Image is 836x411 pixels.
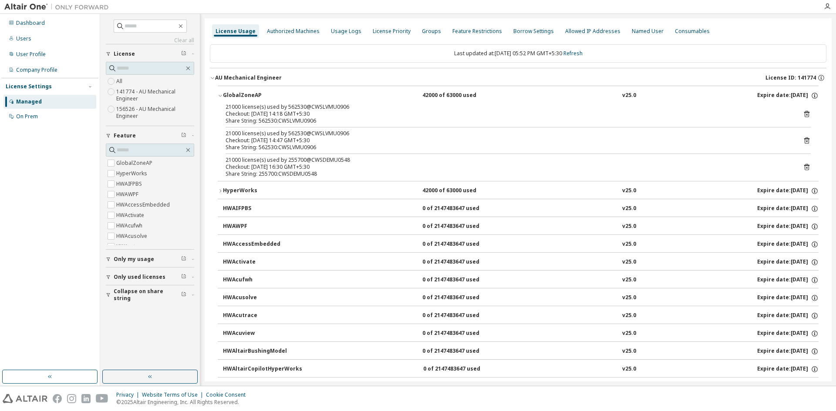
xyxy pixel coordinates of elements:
div: Expire date: [DATE] [757,205,819,213]
button: Only used licenses [106,267,194,287]
div: Checkout: [DATE] 16:30 GMT+5:30 [226,164,790,170]
div: Expire date: [DATE] [757,92,819,100]
p: © 2025 Altair Engineering, Inc. All Rights Reserved. [116,398,251,406]
div: v25.0 [622,241,636,248]
span: License ID: 141774 [765,74,816,81]
div: v25.0 [622,276,636,284]
div: Consumables [675,28,710,35]
div: HyperWorks [223,187,301,195]
div: 0 of 2147483647 used [422,276,501,284]
div: Last updated at: [DATE] 05:52 PM GMT+5:30 [210,44,826,63]
div: Cookie Consent [206,391,251,398]
div: Expire date: [DATE] [757,223,819,231]
div: v25.0 [622,294,636,302]
div: Dashboard [16,20,45,27]
button: HWAltairCopilotHyperWorks0 of 2147483647 usedv25.0Expire date:[DATE] [223,360,819,379]
label: HWAIFPBS [116,179,144,189]
span: License [114,50,135,57]
span: Collapse on share string [114,288,181,302]
div: HWAcufwh [223,276,301,284]
div: Privacy [116,391,142,398]
div: 0 of 2147483647 used [422,294,501,302]
div: Named User [632,28,664,35]
img: altair_logo.svg [3,394,47,403]
div: Share String: 255700:CWSDEMU0548 [226,170,790,177]
div: HWAltairCopilotHyperWorks [223,365,302,373]
div: Feature Restrictions [452,28,502,35]
button: HWAcusolve0 of 2147483647 usedv25.0Expire date:[DATE] [223,288,819,307]
div: Groups [422,28,441,35]
div: Expire date: [DATE] [757,312,819,320]
img: youtube.svg [96,394,108,403]
div: Website Terms of Use [142,391,206,398]
img: linkedin.svg [81,394,91,403]
div: 0 of 2147483647 used [422,205,501,213]
div: HWAcuview [223,330,301,337]
div: Expire date: [DATE] [757,330,819,337]
div: Managed [16,98,42,105]
div: On Prem [16,113,38,120]
label: GlobalZoneAP [116,158,154,168]
label: HWAcutrace [116,241,148,252]
div: Expire date: [DATE] [757,241,819,248]
img: facebook.svg [53,394,62,403]
div: v25.0 [622,312,636,320]
div: Share String: 562530:CWSLVMU0906 [226,117,790,124]
div: v25.0 [622,348,636,355]
div: Company Profile [16,67,57,74]
div: 42000 of 63000 used [422,92,501,100]
label: HWAcusolve [116,231,149,241]
div: HWAltairBushingModel [223,348,301,355]
div: 0 of 2147483647 used [422,258,501,266]
button: HWAltairManufacturingSolver0 of 2147483647 usedv25.0Expire date:[DATE] [223,378,819,397]
div: Allowed IP Addresses [565,28,620,35]
div: v25.0 [622,365,636,373]
button: HWAcufwh0 of 2147483647 usedv25.0Expire date:[DATE] [223,271,819,290]
label: HyperWorks [116,168,149,179]
img: Altair One [4,3,113,11]
div: HWAIFPBS [223,205,301,213]
div: User Profile [16,51,46,58]
span: Only my usage [114,256,154,263]
span: Clear filter [181,291,186,298]
div: HWActivate [223,258,301,266]
div: 0 of 2147483647 used [422,330,501,337]
div: Borrow Settings [513,28,554,35]
label: 156526 - AU Mechanical Engineer [116,104,194,121]
span: Clear filter [181,132,186,139]
div: Authorized Machines [267,28,320,35]
div: AU Mechanical Engineer [215,74,282,81]
div: Checkout: [DATE] 14:18 GMT+5:30 [226,110,790,117]
div: GlobalZoneAP [223,92,301,100]
div: 0 of 2147483647 used [423,365,502,373]
div: Usage Logs [331,28,361,35]
div: Checkout: [DATE] 14:47 GMT+5:30 [226,137,790,144]
label: HWAccessEmbedded [116,200,172,210]
span: Only used licenses [114,274,165,281]
label: HWAWPF [116,189,140,200]
div: v25.0 [622,187,636,195]
button: HWAltairBushingModel0 of 2147483647 usedv25.0Expire date:[DATE] [223,342,819,361]
label: HWAcufwh [116,221,144,231]
span: Clear filter [181,274,186,281]
button: Feature [106,126,194,145]
a: Clear all [106,37,194,44]
label: All [116,76,124,87]
div: v25.0 [622,330,636,337]
button: AU Mechanical EngineerLicense ID: 141774 [210,68,826,87]
div: Expire date: [DATE] [757,348,819,355]
div: v25.0 [622,205,636,213]
button: Only my usage [106,250,194,269]
div: Expire date: [DATE] [757,258,819,266]
div: v25.0 [622,258,636,266]
div: Expire date: [DATE] [757,276,819,284]
button: License [106,44,194,63]
div: License Settings [6,83,52,90]
img: instagram.svg [67,394,76,403]
button: HWActivate0 of 2147483647 usedv25.0Expire date:[DATE] [223,253,819,272]
div: HWAcutrace [223,312,301,320]
button: HWAcuview0 of 2147483647 usedv25.0Expire date:[DATE] [223,324,819,343]
div: HWAcusolve [223,294,301,302]
div: 21000 license(s) used by 562530@CWSLVMU0906 [226,104,790,110]
div: Expire date: [DATE] [757,365,819,373]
